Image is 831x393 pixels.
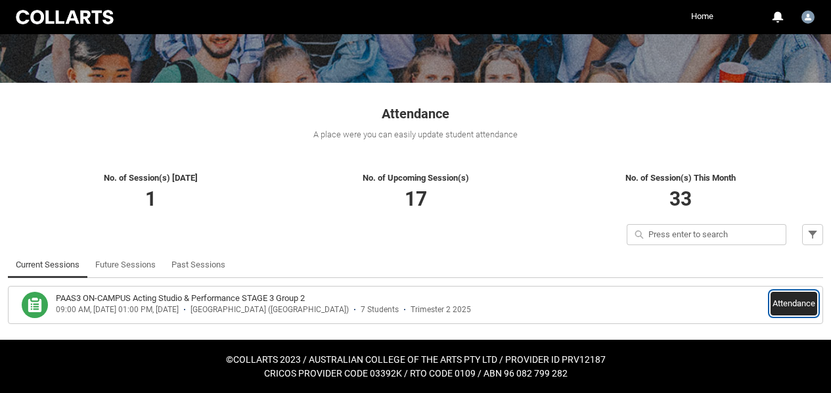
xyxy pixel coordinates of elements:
[56,292,305,305] h3: PAAS3 ON-CAMPUS Acting Studio & Performance STAGE 3 Group 2
[361,305,399,315] div: 7 Students
[16,252,79,278] a: Current Sessions
[104,173,198,183] span: No. of Session(s) [DATE]
[798,5,818,26] button: User Profile Alexandra.Whitham
[87,252,164,278] li: Future Sessions
[802,224,823,245] button: Filter
[411,305,471,315] div: Trimester 2 2025
[771,292,817,315] button: Attendance
[171,252,225,278] a: Past Sessions
[625,173,736,183] span: No. of Session(s) This Month
[405,187,427,210] span: 17
[363,173,469,183] span: No. of Upcoming Session(s)
[801,11,815,24] img: Alexandra.Whitham
[191,305,349,315] div: [GEOGRAPHIC_DATA] ([GEOGRAPHIC_DATA])
[56,305,179,315] div: 09:00 AM, [DATE] 01:00 PM, [DATE]
[627,224,786,245] input: Press enter to search
[8,252,87,278] li: Current Sessions
[95,252,156,278] a: Future Sessions
[145,187,156,210] span: 1
[8,128,823,141] div: A place were you can easily update student attendance
[669,187,692,210] span: 33
[164,252,233,278] li: Past Sessions
[688,7,717,26] a: Home
[382,106,449,122] span: Attendance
